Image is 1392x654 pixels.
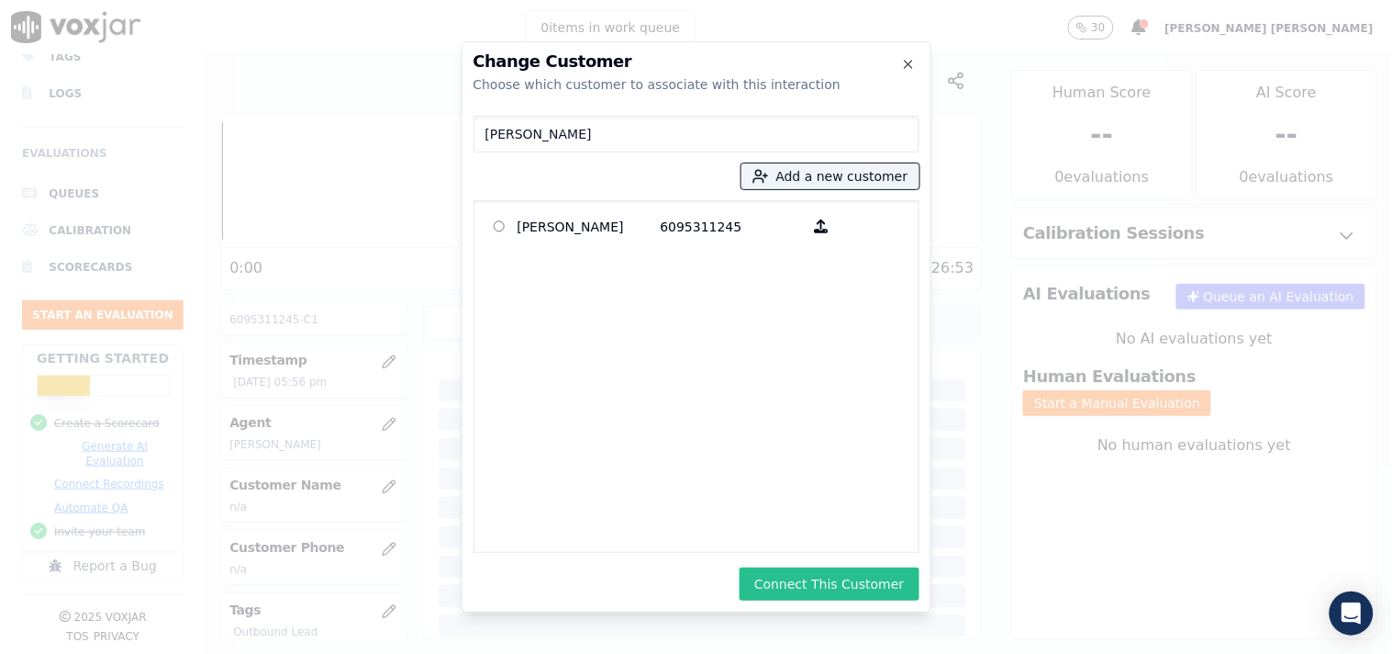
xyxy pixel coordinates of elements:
[740,568,919,601] button: Connect This Customer
[518,212,661,241] p: [PERSON_NAME]
[741,163,919,189] button: Add a new customer
[473,53,919,70] h2: Change Customer
[1330,592,1374,636] div: Open Intercom Messenger
[661,212,804,241] p: 6095311245
[473,116,919,152] input: Search Customers
[494,220,506,232] input: [PERSON_NAME] 6095311245
[804,212,840,241] button: [PERSON_NAME] 6095311245
[473,75,919,94] div: Choose which customer to associate with this interaction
